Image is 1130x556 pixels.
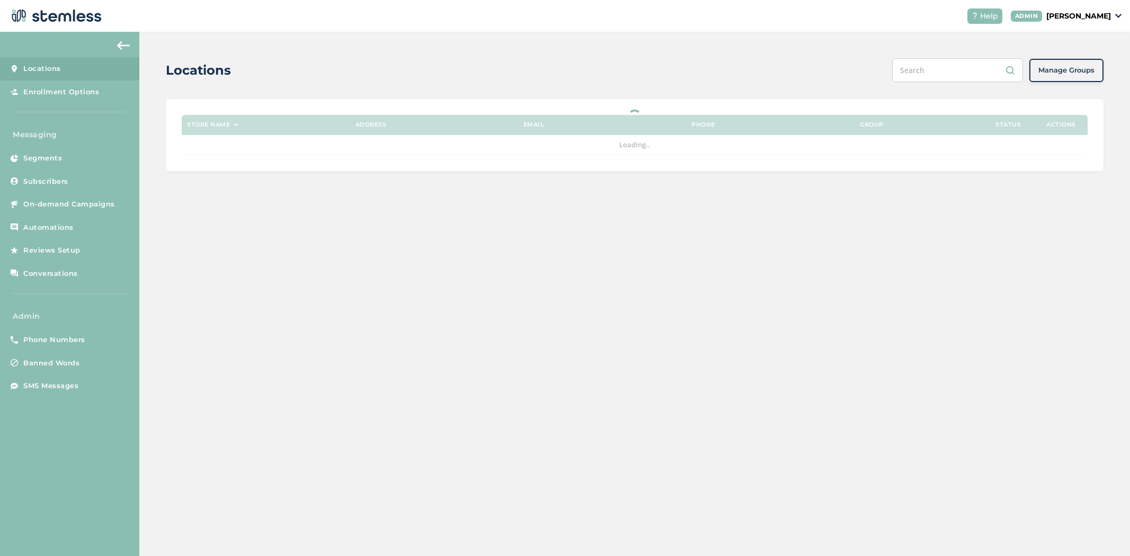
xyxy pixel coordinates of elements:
span: Subscribers [23,176,68,187]
img: icon-help-white-03924b79.svg [972,13,978,19]
span: On-demand Campaigns [23,199,115,210]
h2: Locations [166,61,231,80]
img: icon-arrow-back-accent-c549486e.svg [117,41,130,50]
div: ADMIN [1011,11,1043,22]
span: Enrollment Options [23,87,99,97]
input: Search [892,58,1023,82]
span: Conversations [23,268,78,279]
span: Phone Numbers [23,335,85,345]
span: Banned Words [23,358,79,369]
button: Manage Groups [1029,59,1104,82]
span: Locations [23,64,61,74]
p: [PERSON_NAME] [1046,11,1111,22]
span: SMS Messages [23,381,78,391]
span: Help [980,11,998,22]
span: Automations [23,222,74,233]
span: Manage Groups [1038,65,1095,76]
img: icon_down-arrow-small-66adaf34.svg [1115,14,1122,18]
span: Segments [23,153,62,164]
img: logo-dark-0685b13c.svg [8,5,102,26]
span: Reviews Setup [23,245,81,256]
